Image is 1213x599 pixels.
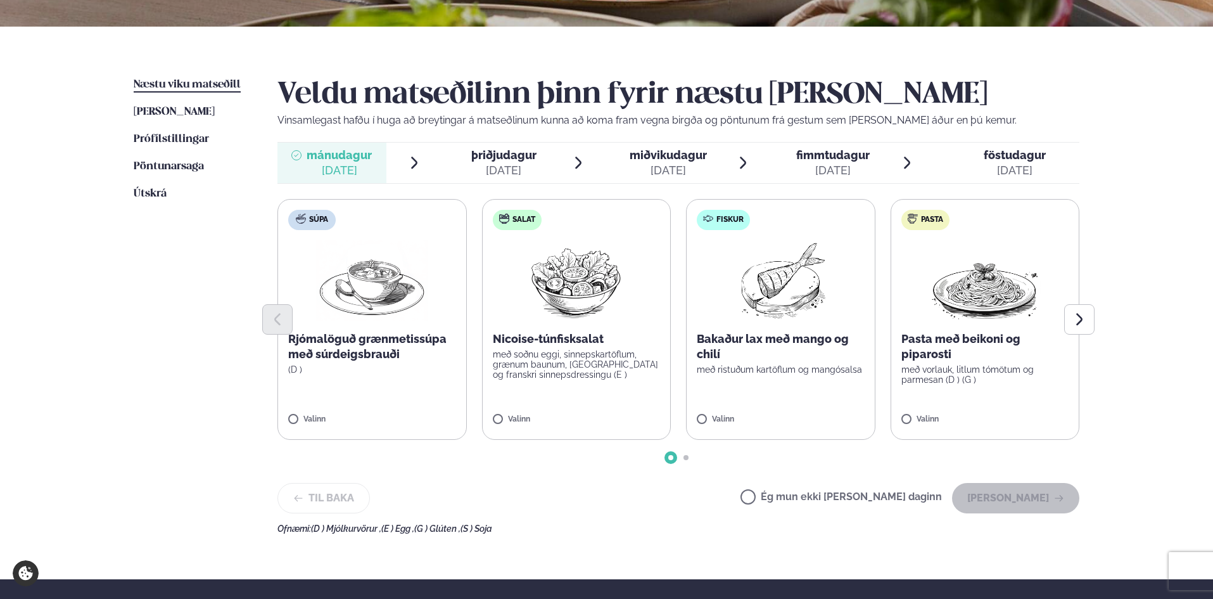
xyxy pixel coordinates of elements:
[277,483,370,513] button: Til baka
[630,148,707,162] span: miðvikudagur
[134,188,167,199] span: Útskrá
[901,364,1069,385] p: með vorlauk, litlum tómötum og parmesan (D ) (G )
[134,132,209,147] a: Prófílstillingar
[520,240,632,321] img: Salad.png
[493,332,661,347] p: Nicoise-túnfisksalat
[134,134,209,145] span: Prófílstillingar
[630,163,707,178] div: [DATE]
[703,214,713,224] img: fish.svg
[499,214,509,224] img: salad.svg
[984,163,1046,178] div: [DATE]
[716,215,744,225] span: Fiskur
[309,215,328,225] span: Súpa
[13,560,39,586] a: Cookie settings
[471,163,537,178] div: [DATE]
[493,349,661,380] p: með soðnu eggi, sinnepskartöflum, grænum baunum, [GEOGRAPHIC_DATA] og franskri sinnepsdressingu (E )
[381,524,414,534] span: (E ) Egg ,
[908,214,918,224] img: pasta.svg
[134,106,215,117] span: [PERSON_NAME]
[134,79,241,90] span: Næstu viku matseðill
[952,483,1079,513] button: [PERSON_NAME]
[1064,304,1095,335] button: Next slide
[307,148,372,162] span: mánudagur
[262,304,293,335] button: Previous slide
[984,148,1046,162] span: föstudagur
[277,113,1079,128] p: Vinsamlegast hafðu í huga að breytingar á matseðlinum kunna að koma fram vegna birgða og pöntunum...
[901,332,1069,362] p: Pasta með beikoni og piparosti
[288,364,456,375] p: (D )
[277,77,1079,113] h2: Veldu matseðilinn þinn fyrir næstu [PERSON_NAME]
[460,524,492,534] span: (S ) Soja
[697,332,865,362] p: Bakaður lax með mango og chilí
[288,332,456,362] p: Rjómalöguð grænmetissúpa með súrdeigsbrauði
[796,148,870,162] span: fimmtudagur
[683,455,689,460] span: Go to slide 2
[929,240,1041,321] img: Spagetti.png
[311,524,381,534] span: (D ) Mjólkurvörur ,
[471,148,537,162] span: þriðjudagur
[796,163,870,178] div: [DATE]
[134,159,204,174] a: Pöntunarsaga
[697,364,865,375] p: með ristuðum kartöflum og mangósalsa
[134,77,241,93] a: Næstu viku matseðill
[668,455,673,460] span: Go to slide 1
[134,105,215,120] a: [PERSON_NAME]
[414,524,460,534] span: (G ) Glúten ,
[316,240,428,321] img: Soup.png
[725,240,837,321] img: Fish.png
[296,214,306,224] img: soup.svg
[134,186,167,202] a: Útskrá
[134,161,204,172] span: Pöntunarsaga
[512,215,535,225] span: Salat
[307,163,372,178] div: [DATE]
[921,215,943,225] span: Pasta
[277,524,1079,534] div: Ofnæmi:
